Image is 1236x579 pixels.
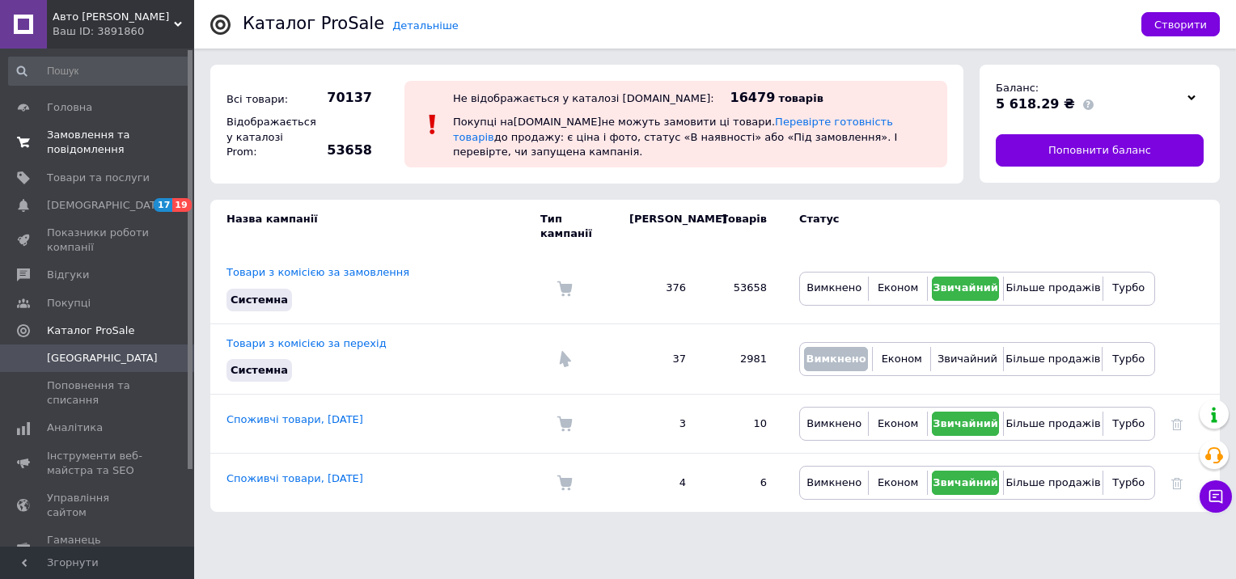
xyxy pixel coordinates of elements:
span: Поповнити баланс [1048,143,1151,158]
button: Економ [877,347,926,371]
a: Перевірте готовність товарів [453,116,893,142]
span: Авто Мега Маркет [53,10,174,24]
span: Створити [1154,19,1207,31]
td: 4 [613,454,702,513]
button: Економ [873,471,922,495]
span: Гаманець компанії [47,533,150,562]
span: 17 [154,198,172,212]
span: Вимкнено [806,476,861,488]
span: Звичайний [933,417,998,429]
button: Звичайний [932,277,1000,301]
img: Комісія за перехід [557,351,573,367]
td: Статус [783,200,1155,253]
a: Детальніше [392,19,459,32]
span: Відгуки [47,268,89,282]
td: 37 [613,323,702,394]
button: Більше продажів [1008,347,1098,371]
span: Економ [878,281,918,294]
span: Головна [47,100,92,115]
span: Турбо [1112,476,1145,488]
span: Вимкнено [806,353,866,365]
div: Відображається у каталозі Prom: [222,111,311,163]
button: Турбо [1107,471,1150,495]
span: Поповнення та списання [47,378,150,408]
span: Показники роботи компанії [47,226,150,255]
td: 376 [613,253,702,323]
span: товарів [778,92,823,104]
button: Вимкнено [804,277,864,301]
span: Вимкнено [806,417,861,429]
button: Більше продажів [1008,471,1098,495]
span: Баланс: [996,82,1039,94]
a: Товари з комісією за перехід [226,337,387,349]
span: Економ [882,353,922,365]
span: Більше продажів [1005,476,1100,488]
span: Більше продажів [1005,353,1100,365]
span: Більше продажів [1005,417,1100,429]
button: Турбо [1107,277,1150,301]
td: Назва кампанії [210,200,540,253]
span: Замовлення та повідомлення [47,128,150,157]
span: Системна [231,294,288,306]
a: Товари з комісією за замовлення [226,266,409,278]
span: 70137 [315,89,372,107]
button: Більше продажів [1008,277,1098,301]
span: Звичайний [938,353,997,365]
button: Вимкнено [804,347,868,371]
span: [GEOGRAPHIC_DATA] [47,351,158,366]
button: Більше продажів [1008,412,1098,436]
span: [DEMOGRAPHIC_DATA] [47,198,167,213]
span: Звичайний [933,281,998,294]
a: Споживчі товари, [DATE] [226,472,363,484]
td: [PERSON_NAME] [613,200,702,253]
span: Системна [231,364,288,376]
span: 53658 [315,142,372,159]
span: Покупці [47,296,91,311]
div: Всі товари: [222,88,311,111]
span: Управління сайтом [47,491,150,520]
span: Економ [878,476,918,488]
span: Каталог ProSale [47,323,134,338]
td: 6 [702,454,783,513]
span: 16479 [730,90,776,105]
td: 53658 [702,253,783,323]
td: Тип кампанії [540,200,613,253]
img: Комісія за замовлення [557,475,573,491]
span: Вимкнено [806,281,861,294]
input: Пошук [8,57,191,86]
button: Чат з покупцем [1200,480,1232,513]
span: Економ [878,417,918,429]
a: Поповнити баланс [996,134,1204,167]
td: 10 [702,395,783,454]
button: Звичайний [932,471,1000,495]
span: Аналітика [47,421,103,435]
span: Звичайний [933,476,998,488]
button: Звичайний [935,347,999,371]
div: Не відображається у каталозі [DOMAIN_NAME]: [453,92,714,104]
span: 5 618.29 ₴ [996,96,1075,112]
a: Видалити [1171,417,1183,429]
button: Економ [873,277,922,301]
span: Більше продажів [1005,281,1100,294]
img: Комісія за замовлення [557,416,573,432]
span: Інструменти веб-майстра та SEO [47,449,150,478]
td: 2981 [702,323,783,394]
span: Товари та послуги [47,171,150,185]
a: Видалити [1171,476,1183,488]
span: Турбо [1112,281,1145,294]
span: 19 [172,198,191,212]
button: Вимкнено [804,471,864,495]
span: Турбо [1112,353,1145,365]
img: Комісія за замовлення [557,281,573,297]
button: Економ [873,412,922,436]
button: Турбо [1107,347,1150,371]
button: Турбо [1107,412,1150,436]
span: Турбо [1112,417,1145,429]
button: Вимкнено [804,412,864,436]
div: Ваш ID: 3891860 [53,24,194,39]
button: Створити [1141,12,1220,36]
a: Споживчі товари, [DATE] [226,413,363,425]
img: :exclamation: [421,112,445,137]
td: Товарів [702,200,783,253]
span: Покупці на [DOMAIN_NAME] не можуть замовити ці товари. до продажу: є ціна і фото, статус «В наявн... [453,116,897,157]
